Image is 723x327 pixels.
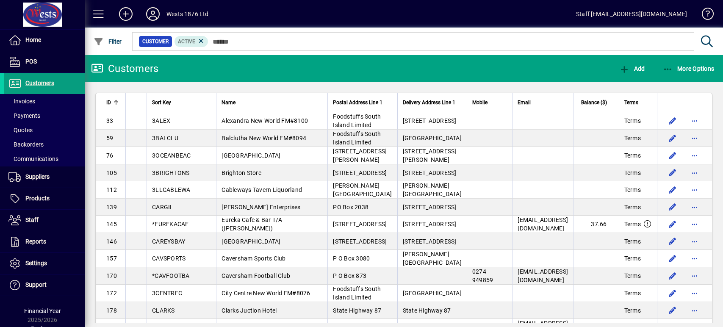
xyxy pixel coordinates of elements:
span: Balance ($) [581,98,607,107]
a: Knowledge Base [695,2,712,29]
a: Reports [4,231,85,252]
button: More options [688,304,701,317]
span: Quotes [8,127,33,133]
span: 170 [106,272,117,279]
span: 3LLCABLEWA [152,186,191,193]
button: Add [112,6,139,22]
span: Add [619,65,645,72]
a: Suppliers [4,166,85,188]
button: More options [688,286,701,300]
span: Terms [624,289,641,297]
span: City Centre New World FM#8076 [222,290,310,297]
span: Terms [624,169,641,177]
span: 76 [106,152,114,159]
button: Edit [666,166,679,180]
span: Terms [624,98,638,107]
span: Invoices [8,98,35,105]
button: Edit [666,269,679,283]
span: Terms [624,186,641,194]
button: More options [688,252,701,265]
span: More Options [663,65,715,72]
button: More options [688,166,701,180]
span: 33 [106,117,114,124]
button: More options [688,200,701,214]
span: [PERSON_NAME][GEOGRAPHIC_DATA] [333,182,392,197]
span: Customer [142,37,169,46]
a: Communications [4,152,85,166]
div: Email [518,98,568,107]
span: [STREET_ADDRESS] [403,117,457,124]
span: Foodstuffs South Island Limited [333,130,381,146]
span: [GEOGRAPHIC_DATA] [222,152,280,159]
span: 0274 949859 [472,268,493,283]
span: Eureka Cafe & Bar T/A ([PERSON_NAME]) [222,216,282,232]
span: Home [25,36,41,43]
span: CARGIL [152,204,174,211]
button: Edit [666,200,679,214]
div: Balance ($) [579,98,615,107]
span: Sort Key [152,98,171,107]
button: Edit [666,286,679,300]
div: Staff [EMAIL_ADDRESS][DOMAIN_NAME] [576,7,687,21]
span: [STREET_ADDRESS] [403,221,457,227]
span: Products [25,195,50,202]
span: Terms [624,272,641,280]
span: [STREET_ADDRESS] [333,169,387,176]
button: Edit [666,252,679,265]
span: Terms [624,203,641,211]
span: Alexandra New World FM#8100 [222,117,308,124]
button: Filter [91,34,124,49]
span: [STREET_ADDRESS] [403,169,457,176]
span: Terms [624,306,641,315]
button: More Options [661,61,717,76]
a: Support [4,274,85,296]
button: More options [688,114,701,127]
td: 37.66 [573,216,619,233]
span: Terms [624,254,641,263]
button: Edit [666,183,679,197]
a: Quotes [4,123,85,137]
span: [STREET_ADDRESS][PERSON_NAME] [403,148,457,163]
span: CAREYSBAY [152,238,185,245]
a: Home [4,30,85,51]
span: 3BALCLU [152,135,178,141]
span: [PERSON_NAME][GEOGRAPHIC_DATA] [403,182,462,197]
button: More options [688,269,701,283]
button: More options [688,183,701,197]
span: Reports [25,238,46,245]
button: More options [688,149,701,162]
span: Cableways Tavern Liquorland [222,186,302,193]
span: [PERSON_NAME][GEOGRAPHIC_DATA] [403,251,462,266]
span: [GEOGRAPHIC_DATA] [403,135,462,141]
span: [GEOGRAPHIC_DATA] [222,238,280,245]
button: Profile [139,6,166,22]
span: Financial Year [24,308,61,314]
span: [STREET_ADDRESS] [333,221,387,227]
span: P O Box 3080 [333,255,370,262]
span: 172 [106,290,117,297]
span: Suppliers [25,173,50,180]
span: Name [222,98,235,107]
span: 112 [106,186,117,193]
span: [GEOGRAPHIC_DATA] [403,290,462,297]
div: Wests 1876 Ltd [166,7,208,21]
button: More options [688,235,701,248]
span: Brighton Store [222,169,261,176]
button: Edit [666,217,679,231]
span: 3OCEANBEAC [152,152,191,159]
div: Customers [91,62,158,75]
button: More options [688,217,701,231]
span: Caversham Sports Club [222,255,285,262]
span: Settings [25,260,47,266]
span: Customers [25,80,54,86]
span: Delivery Address Line 1 [403,98,455,107]
span: Mobile [472,98,488,107]
span: 3ALEX [152,117,170,124]
span: Terms [624,134,641,142]
span: 139 [106,204,117,211]
span: Caversham Football Club [222,272,290,279]
button: More options [688,131,701,145]
a: Invoices [4,94,85,108]
span: Communications [8,155,58,162]
span: 3CENTREC [152,290,182,297]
